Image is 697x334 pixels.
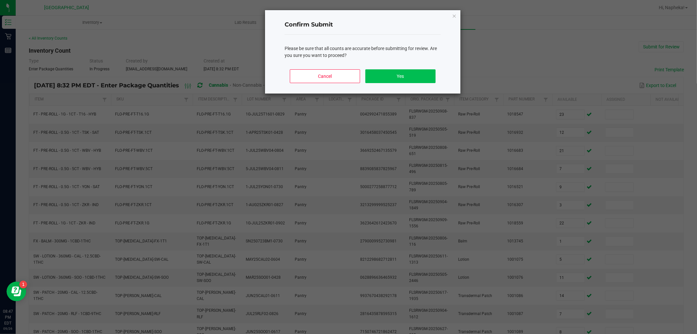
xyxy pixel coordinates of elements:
[285,45,441,59] div: Please be sure that all counts are accurate before submitting for review. Are you sure you want t...
[7,282,26,301] iframe: Resource center
[365,69,436,83] button: Yes
[19,281,27,289] iframe: Resource center unread badge
[290,69,360,83] button: Cancel
[285,21,441,29] h4: Confirm Submit
[452,12,456,20] button: Close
